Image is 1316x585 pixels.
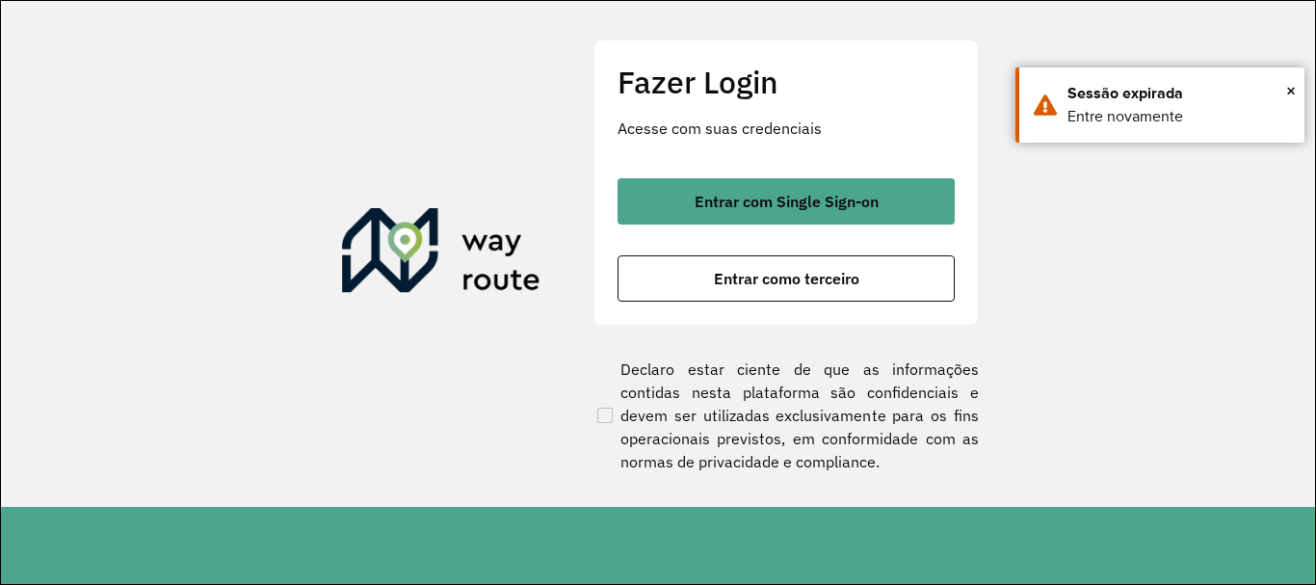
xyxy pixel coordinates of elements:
span: Entrar com Single Sign-on [695,194,879,209]
span: × [1286,76,1296,105]
img: Roteirizador AmbevTech [342,208,540,301]
span: Entrar como terceiro [714,271,859,286]
button: button [618,255,955,302]
div: Sessão expirada [1067,82,1290,105]
div: Entre novamente [1067,105,1290,128]
p: Acesse com suas credenciais [618,117,955,140]
label: Declaro estar ciente de que as informações contidas nesta plataforma são confidenciais e devem se... [593,358,979,473]
button: Close [1286,76,1296,105]
h2: Fazer Login [618,64,955,100]
button: button [618,178,955,225]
